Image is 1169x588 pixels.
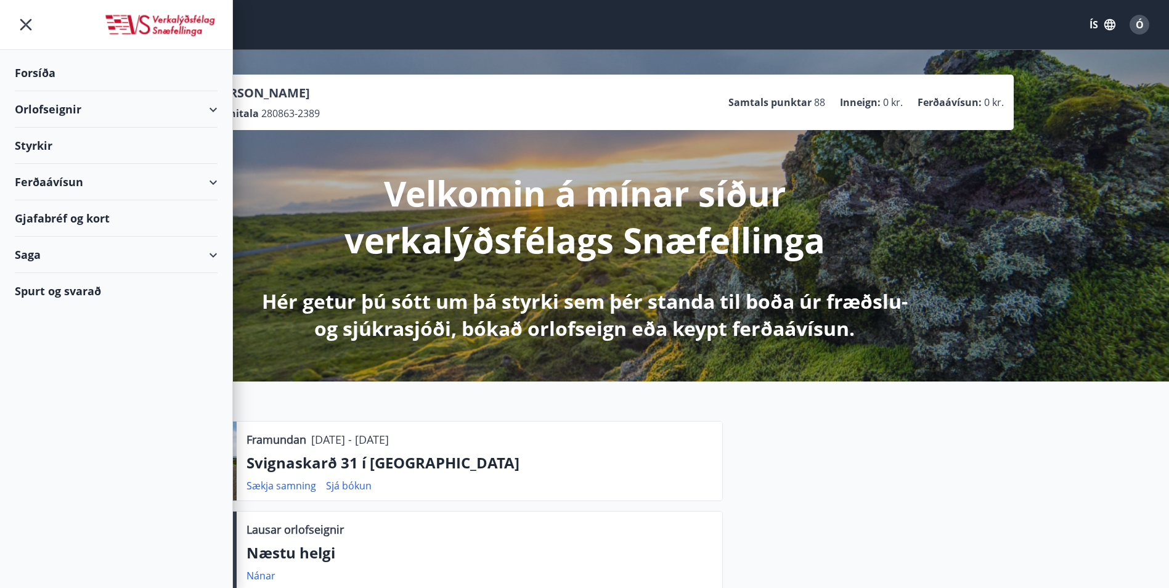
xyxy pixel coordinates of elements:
span: 280863-2389 [261,107,320,120]
p: Framundan [246,431,306,447]
p: Næstu helgi [246,542,712,563]
button: menu [15,14,37,36]
span: 88 [814,96,825,109]
div: Ferðaávísun [15,164,218,200]
div: Spurt og svarað [15,273,218,309]
p: Kennitala [210,107,259,120]
button: Ó [1125,10,1154,39]
span: 0 kr. [883,96,903,109]
img: union_logo [104,14,218,38]
p: [PERSON_NAME] [210,84,320,102]
span: 0 kr. [984,96,1004,109]
a: Sækja samning [246,479,316,492]
div: Gjafabréf og kort [15,200,218,237]
p: Lausar orlofseignir [246,521,344,537]
a: Sjá bókun [326,479,372,492]
p: Ferðaávísun : [918,96,982,109]
p: [DATE] - [DATE] [311,431,389,447]
div: Saga [15,237,218,273]
div: Forsíða [15,55,218,91]
button: ÍS [1083,14,1122,36]
p: Velkomin á mínar síður verkalýðsfélags Snæfellinga [259,169,910,263]
p: Hér getur þú sótt um þá styrki sem þér standa til boða úr fræðslu- og sjúkrasjóði, bókað orlofsei... [259,288,910,342]
p: Samtals punktar [728,96,812,109]
p: Svignaskarð 31 í [GEOGRAPHIC_DATA] [246,452,712,473]
p: Inneign : [840,96,881,109]
a: Nánar [246,569,275,582]
div: Styrkir [15,128,218,164]
div: Orlofseignir [15,91,218,128]
span: Ó [1136,18,1144,31]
